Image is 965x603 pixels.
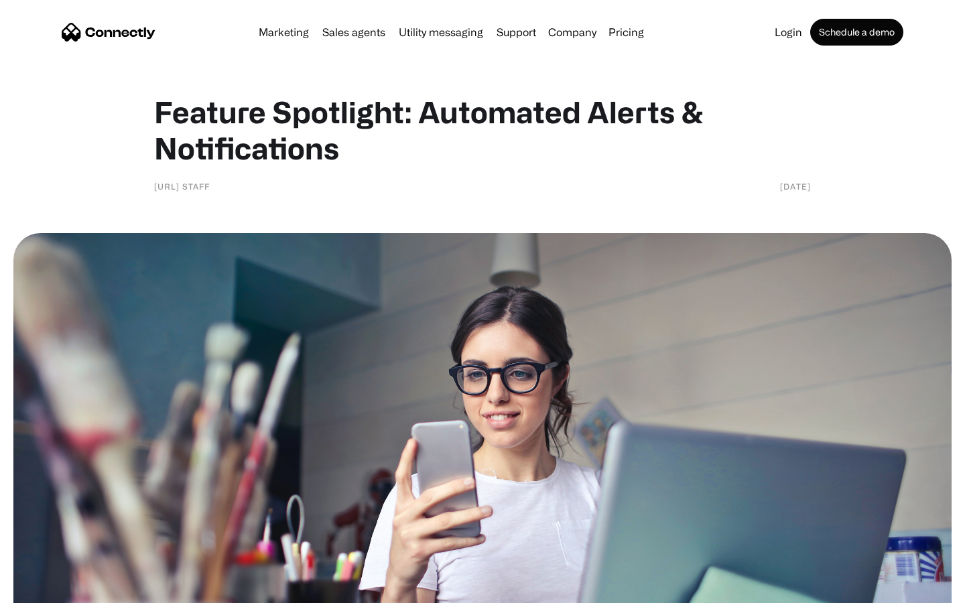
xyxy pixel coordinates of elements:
aside: Language selected: English [13,580,80,598]
a: Utility messaging [393,27,489,38]
div: [URL] staff [154,180,210,193]
a: home [62,22,155,42]
a: Sales agents [317,27,391,38]
div: Company [544,23,600,42]
div: Company [548,23,596,42]
a: Login [769,27,808,38]
h1: Feature Spotlight: Automated Alerts & Notifications [154,94,811,166]
a: Pricing [603,27,649,38]
a: Marketing [253,27,314,38]
a: Support [491,27,541,38]
div: [DATE] [780,180,811,193]
ul: Language list [27,580,80,598]
a: Schedule a demo [810,19,903,46]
